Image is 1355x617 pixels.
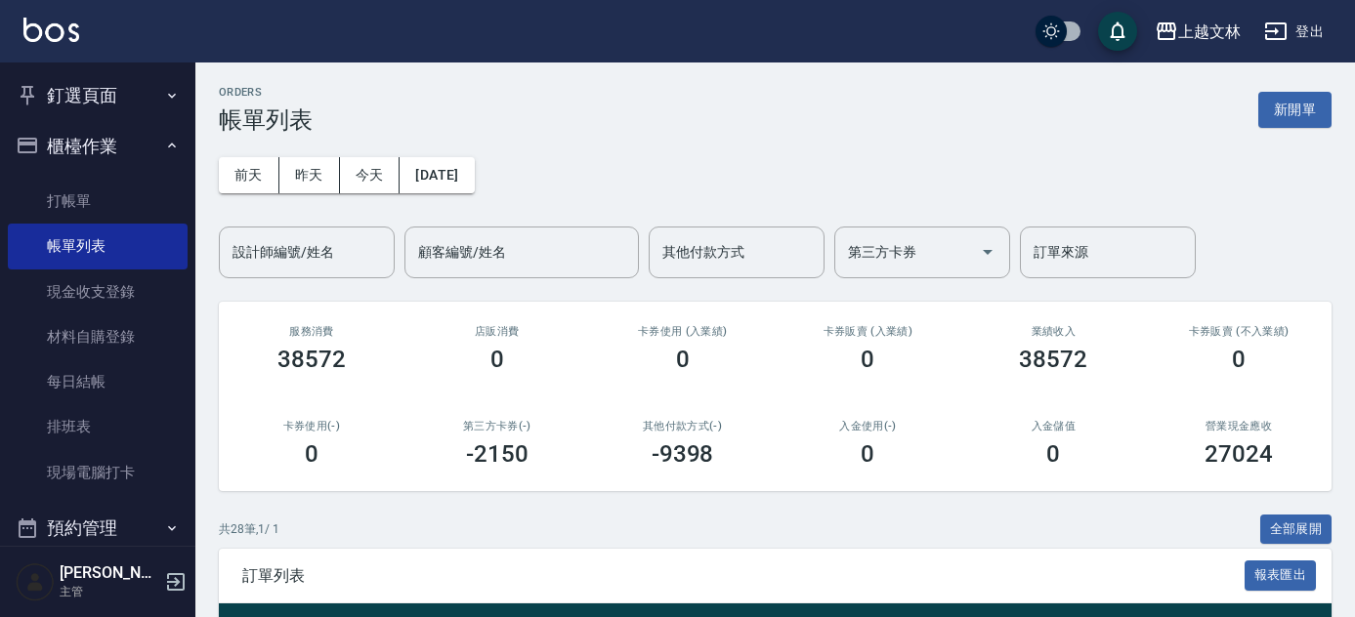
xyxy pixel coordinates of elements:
div: 上越文林 [1178,20,1241,44]
h3: 0 [1046,440,1060,468]
button: 今天 [340,157,401,193]
a: 報表匯出 [1245,565,1317,584]
h3: 服務消費 [242,325,381,338]
h2: 卡券販賣 (入業績) [798,325,937,338]
h2: 第三方卡券(-) [428,420,567,432]
h2: 營業現金應收 [1169,420,1308,432]
h2: 卡券使用 (入業績) [614,325,752,338]
h3: 0 [861,440,874,468]
button: [DATE] [400,157,474,193]
a: 每日結帳 [8,359,188,404]
button: 登出 [1256,14,1332,50]
h3: 38572 [1019,346,1087,373]
img: Logo [23,18,79,42]
h3: 0 [1232,346,1246,373]
h2: 入金使用(-) [798,420,937,432]
a: 材料自購登錄 [8,314,188,359]
button: 報表匯出 [1245,560,1317,591]
a: 新開單 [1258,100,1332,118]
a: 現金收支登錄 [8,269,188,314]
a: 打帳單 [8,179,188,224]
button: 櫃檯作業 [8,121,188,172]
h5: [PERSON_NAME] [60,563,159,583]
button: 昨天 [279,157,340,193]
h2: 入金儲值 [984,420,1122,432]
p: 主管 [60,583,159,600]
h2: 業績收入 [984,325,1122,338]
h2: ORDERS [219,86,313,99]
h3: 0 [861,346,874,373]
h2: 卡券使用(-) [242,420,381,432]
a: 排班表 [8,404,188,449]
img: Person [16,562,55,601]
h2: 其他付款方式(-) [614,420,752,432]
button: 新開單 [1258,92,1332,128]
button: 釘選頁面 [8,70,188,121]
h3: 0 [490,346,504,373]
h3: -9398 [652,440,714,468]
a: 現場電腦打卡 [8,450,188,495]
h2: 卡券販賣 (不入業績) [1169,325,1308,338]
h3: 0 [676,346,690,373]
p: 共 28 筆, 1 / 1 [219,520,279,538]
h2: 店販消費 [428,325,567,338]
button: 上越文林 [1147,12,1249,52]
button: 前天 [219,157,279,193]
a: 帳單列表 [8,224,188,268]
button: save [1098,12,1137,51]
button: 全部展開 [1260,514,1333,545]
span: 訂單列表 [242,566,1245,586]
button: 預約管理 [8,503,188,554]
h3: 27024 [1205,440,1273,468]
h3: 0 [305,440,318,468]
h3: -2150 [466,440,529,468]
h3: 38572 [277,346,346,373]
h3: 帳單列表 [219,106,313,134]
button: Open [972,236,1003,267]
